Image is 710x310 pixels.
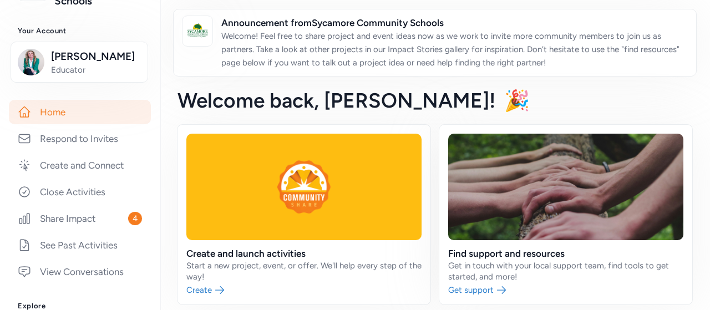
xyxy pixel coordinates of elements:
span: 🎉 [504,88,530,113]
a: View Conversations [9,260,151,284]
span: Welcome back , [PERSON_NAME]! [177,88,495,113]
span: [PERSON_NAME] [51,49,141,64]
a: Create and Connect [9,153,151,177]
p: Welcome! Feel free to share project and event ideas now as we work to invite more community membe... [221,29,687,69]
button: [PERSON_NAME]Educator [11,42,148,83]
span: 4 [128,212,142,225]
a: Close Activities [9,180,151,204]
a: Share Impact4 [9,206,151,231]
span: Educator [51,64,141,75]
a: Respond to Invites [9,126,151,151]
img: logo [185,19,210,43]
span: Announcement from Sycamore Community Schools [221,16,687,29]
a: See Past Activities [9,233,151,257]
a: Home [9,100,151,124]
h3: Your Account [18,27,142,35]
